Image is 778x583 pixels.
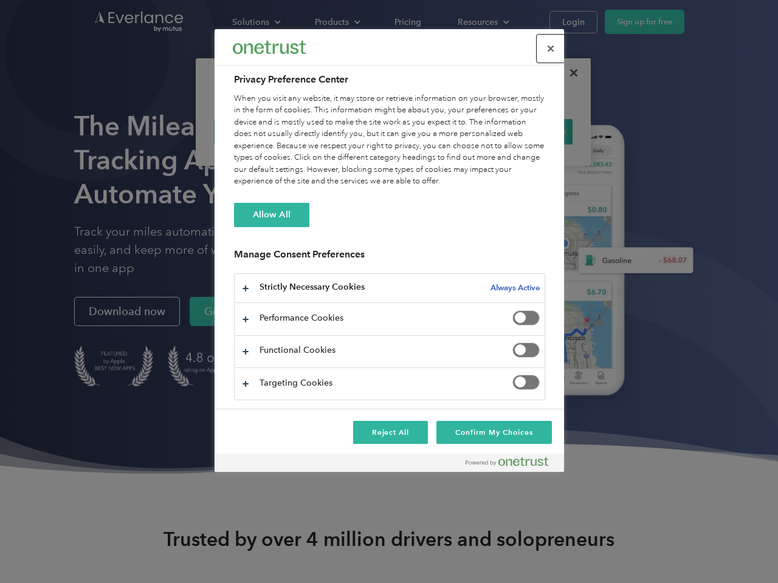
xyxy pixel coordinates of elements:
[233,41,306,53] img: Everlance
[234,93,545,188] div: When you visit any website, it may store or retrieve information on your browser, mostly in the f...
[353,421,429,444] button: Reject All
[215,29,564,472] div: Preference center
[466,457,558,472] a: Powered by OneTrust Opens in a new Tab
[234,203,309,227] button: Allow All
[234,248,545,267] h3: Manage Consent Preferences
[537,35,564,62] button: Close
[215,29,564,472] div: Privacy Preference Center
[466,457,548,466] img: Powered by OneTrust Opens in a new Tab
[436,421,551,444] button: Confirm My Choices
[234,72,545,87] h2: Privacy Preference Center
[233,35,306,60] div: Everlance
